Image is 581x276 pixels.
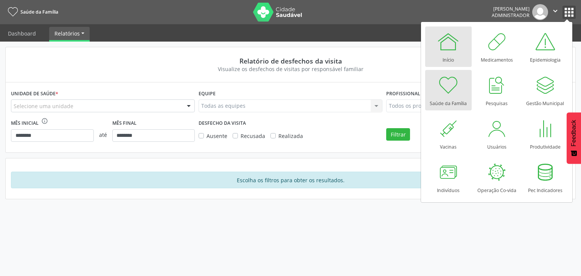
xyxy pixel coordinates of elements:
[3,27,41,40] a: Dashboard
[551,7,559,15] i: 
[522,157,569,197] a: Pec Indicadores
[16,57,565,65] div: Relatório de desfechos da visita
[41,118,48,129] div: O intervalo deve ser de no máximo 6 meses
[425,26,472,67] a: Início
[548,4,562,20] button: 
[94,126,112,144] span: até
[16,65,565,73] div: Visualize os desfechos de visitas por responsável familiar
[522,70,569,110] a: Gestão Municipal
[386,128,410,141] button: Filtrar
[41,118,48,124] i: info_outline
[386,88,420,99] label: Profissional
[5,6,58,18] a: Saúde da Família
[11,88,58,99] label: Unidade de saúde
[425,113,472,154] a: Vacinas
[112,118,137,129] label: Mês final
[474,70,520,110] a: Pesquisas
[11,118,39,129] label: Mês inicial
[199,118,246,129] label: DESFECHO DA VISITA
[492,12,530,19] span: Administrador
[11,172,570,188] div: Escolha os filtros para obter os resultados.
[492,6,530,12] div: [PERSON_NAME]
[20,9,58,15] span: Saúde da Família
[425,157,472,197] a: Indivíduos
[241,132,265,140] span: Recusada
[199,88,216,99] label: Equipe
[474,157,520,197] a: Operação Co-vida
[567,112,581,164] button: Feedback - Mostrar pesquisa
[14,102,73,110] span: Selecione uma unidade
[474,26,520,67] a: Medicamentos
[570,120,577,146] span: Feedback
[425,70,472,110] a: Saúde da Família
[49,27,90,40] a: Relatórios
[522,113,569,154] a: Produtividade
[532,4,548,20] img: img
[54,30,80,37] span: Relatórios
[474,113,520,154] a: Usuários
[522,26,569,67] a: Epidemiologia
[278,132,303,140] span: Realizada
[562,6,576,19] button: apps
[207,132,227,140] span: Ausente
